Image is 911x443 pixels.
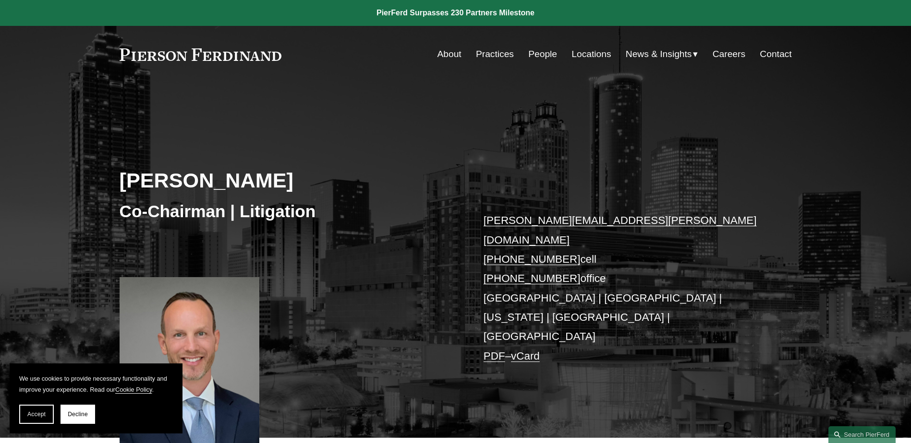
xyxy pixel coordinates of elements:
span: Accept [27,411,46,418]
span: News & Insights [626,46,692,63]
section: Cookie banner [10,363,182,433]
a: People [528,45,557,63]
a: Search this site [828,426,896,443]
a: Contact [760,45,791,63]
a: Practices [476,45,514,63]
a: folder dropdown [626,45,698,63]
span: Decline [68,411,88,418]
button: Decline [61,405,95,424]
h2: [PERSON_NAME] [120,168,456,193]
p: We use cookies to provide necessary functionality and improve your experience. Read our . [19,373,173,395]
h3: Co-Chairman | Litigation [120,201,456,222]
p: cell office [GEOGRAPHIC_DATA] | [GEOGRAPHIC_DATA] | [US_STATE] | [GEOGRAPHIC_DATA] | [GEOGRAPHIC_... [484,211,764,366]
a: Careers [713,45,745,63]
button: Accept [19,405,54,424]
a: PDF [484,350,505,362]
a: vCard [511,350,540,362]
a: [PHONE_NUMBER] [484,253,581,265]
a: About [437,45,462,63]
a: [PERSON_NAME][EMAIL_ADDRESS][PERSON_NAME][DOMAIN_NAME] [484,214,757,245]
a: [PHONE_NUMBER] [484,272,581,284]
a: Cookie Policy [115,386,152,393]
a: Locations [571,45,611,63]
